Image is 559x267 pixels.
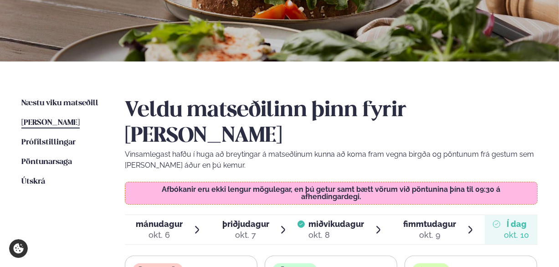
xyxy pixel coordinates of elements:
span: fimmtudagur [404,219,456,229]
span: Næstu viku matseðill [21,99,98,107]
span: miðvikudagur [308,219,364,229]
a: Cookie settings [9,239,28,258]
h2: Veldu matseðilinn þinn fyrir [PERSON_NAME] [125,98,537,149]
span: Pöntunarsaga [21,158,72,166]
span: þriðjudagur [222,219,269,229]
p: Afbókanir eru ekki lengur mögulegar, en þú getur samt bætt vörum við pöntunina þína til 09:30 á a... [134,186,528,200]
span: mánudagur [136,219,183,229]
div: okt. 10 [504,230,529,241]
a: Næstu viku matseðill [21,98,98,109]
a: Pöntunarsaga [21,157,72,168]
div: okt. 6 [136,230,183,241]
span: Útskrá [21,178,45,185]
span: [PERSON_NAME] [21,119,80,127]
a: Prófílstillingar [21,137,76,148]
span: Í dag [504,219,529,230]
a: Útskrá [21,176,45,187]
p: Vinsamlegast hafðu í huga að breytingar á matseðlinum kunna að koma fram vegna birgða og pöntunum... [125,149,537,171]
span: Prófílstillingar [21,139,76,146]
div: okt. 7 [222,230,269,241]
a: [PERSON_NAME] [21,118,80,128]
div: okt. 9 [404,230,456,241]
div: okt. 8 [308,230,364,241]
